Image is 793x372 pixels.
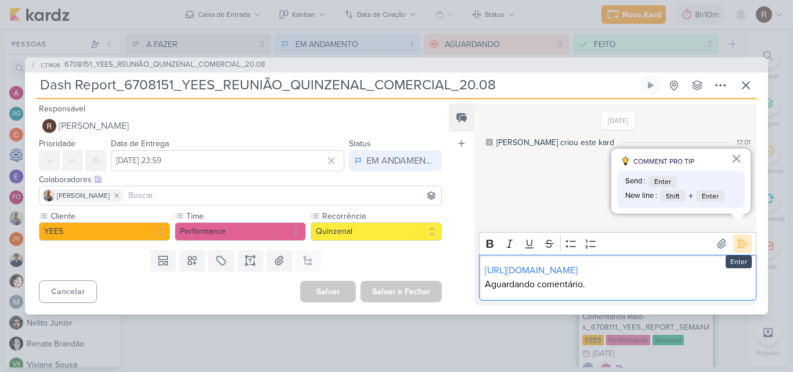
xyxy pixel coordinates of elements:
input: Kard Sem Título [37,75,638,96]
span: COMMENT PRO TIP [633,156,694,167]
img: Rafael Dornelles [42,119,56,133]
div: [PERSON_NAME] criou este kard [496,136,614,149]
label: Status [349,139,371,149]
label: Cliente [49,210,170,222]
label: Time [185,210,306,222]
span: [PERSON_NAME] [59,119,129,133]
label: Prioridade [39,139,75,149]
input: Buscar [126,189,439,203]
label: Recorrência [321,210,442,222]
button: Quinzenal [311,222,442,241]
button: YEES [39,222,170,241]
img: Iara Santos [43,190,55,201]
span: + [689,189,693,203]
div: Editor editing area: main [479,255,756,301]
button: EM ANDAMENTO [349,150,442,171]
button: CT1406 6708151_YEES_REUNIÃO_QUINZENAL_COMERCIAL_20.08 [30,59,265,71]
label: Responsável [39,104,85,114]
div: Enter [726,255,752,268]
p: Aguardando comentário. [485,277,750,291]
span: Shift [660,190,686,202]
span: Enter [696,190,724,202]
span: [PERSON_NAME] [57,190,110,201]
div: Colaboradores [39,174,442,186]
a: [URL][DOMAIN_NAME] [485,265,578,276]
div: Ligar relógio [646,81,655,90]
input: Select a date [111,150,344,171]
span: CT1406 [39,61,62,70]
div: dicas para comentário [611,149,751,214]
div: Editor toolbar [479,232,756,255]
label: Data de Entrega [111,139,169,149]
span: New line : [625,190,657,202]
div: EM ANDAMENTO [366,154,436,168]
span: Enter [648,176,677,187]
button: Performance [175,222,306,241]
div: 17:01 [737,137,751,147]
button: [PERSON_NAME] [39,115,442,136]
button: Fechar [731,149,742,168]
span: Send : [625,176,646,187]
span: 6708151_YEES_REUNIÃO_QUINZENAL_COMERCIAL_20.08 [64,59,265,71]
button: Cancelar [39,280,97,303]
